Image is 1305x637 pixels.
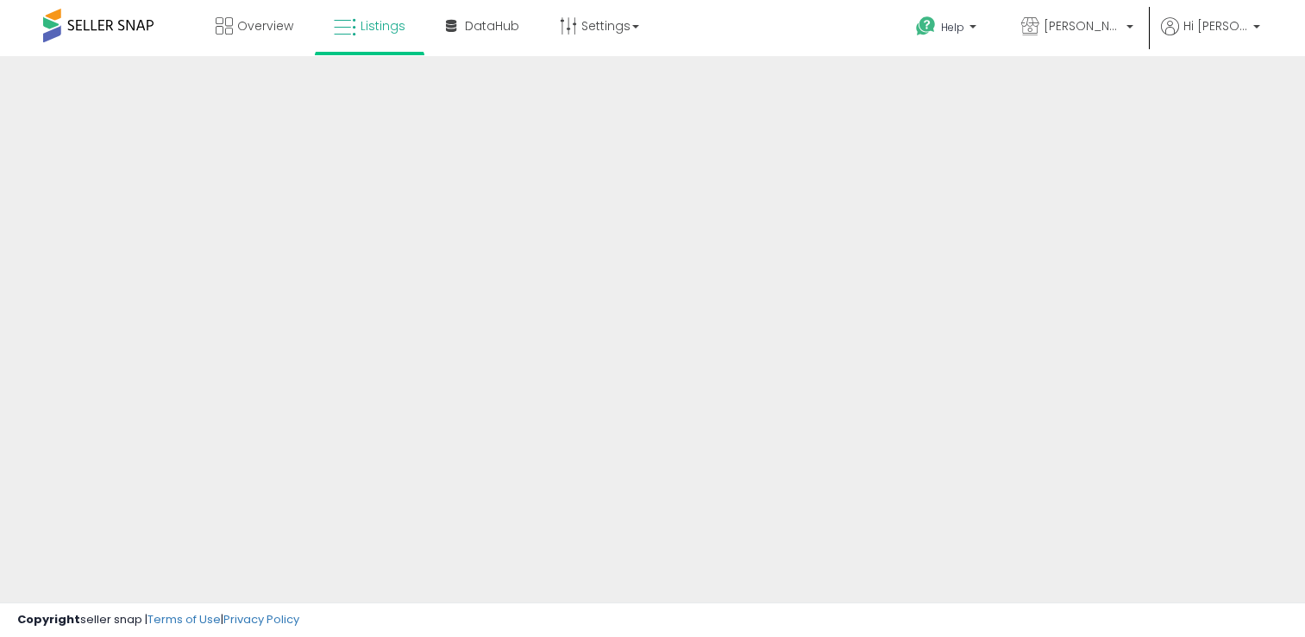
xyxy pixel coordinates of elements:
[902,3,994,56] a: Help
[1044,17,1121,35] span: [PERSON_NAME] Retail
[915,16,937,37] i: Get Help
[361,17,405,35] span: Listings
[1161,17,1260,56] a: Hi [PERSON_NAME]
[465,17,519,35] span: DataHub
[147,611,221,628] a: Terms of Use
[237,17,293,35] span: Overview
[17,612,299,628] div: seller snap | |
[17,611,80,628] strong: Copyright
[1183,17,1248,35] span: Hi [PERSON_NAME]
[941,20,964,35] span: Help
[223,611,299,628] a: Privacy Policy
